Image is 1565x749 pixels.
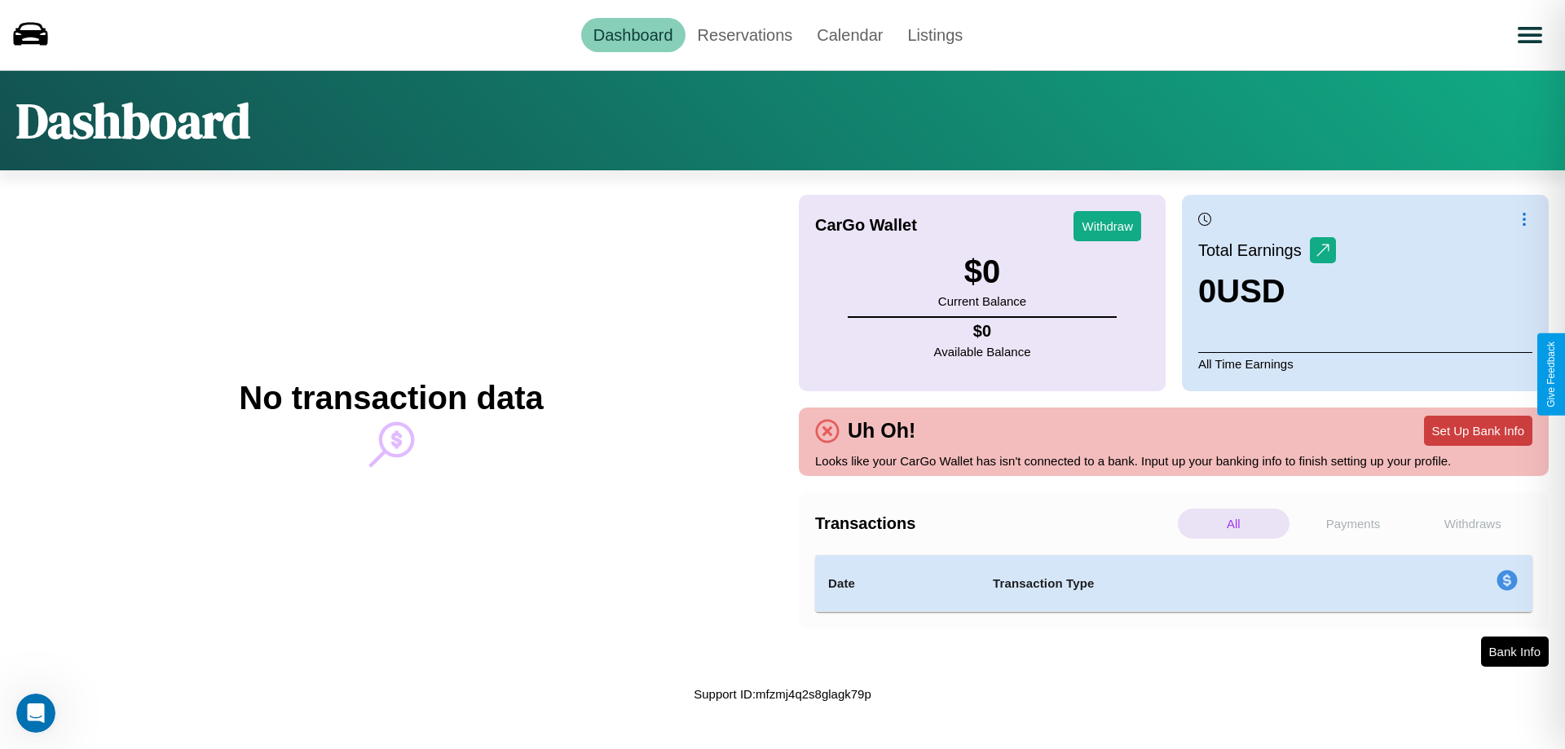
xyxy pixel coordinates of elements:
[1417,509,1528,539] p: Withdraws
[1073,211,1141,241] button: Withdraw
[16,87,250,154] h1: Dashboard
[1198,236,1310,265] p: Total Earnings
[815,450,1532,472] p: Looks like your CarGo Wallet has isn't connected to a bank. Input up your banking info to finish ...
[1545,341,1557,408] div: Give Feedback
[1198,273,1336,310] h3: 0 USD
[16,694,55,733] iframe: Intercom live chat
[934,341,1031,363] p: Available Balance
[934,322,1031,341] h4: $ 0
[1198,352,1532,375] p: All Time Earnings
[815,555,1532,612] table: simple table
[581,18,686,52] a: Dashboard
[805,18,895,52] a: Calendar
[239,380,543,416] h2: No transaction data
[815,216,917,235] h4: CarGo Wallet
[1298,509,1409,539] p: Payments
[840,419,924,443] h4: Uh Oh!
[694,683,871,705] p: Support ID: mfzmj4q2s8glagk79p
[1178,509,1289,539] p: All
[938,253,1026,290] h3: $ 0
[1507,12,1553,58] button: Open menu
[993,574,1363,593] h4: Transaction Type
[1481,637,1549,667] button: Bank Info
[1424,416,1532,446] button: Set Up Bank Info
[938,290,1026,312] p: Current Balance
[686,18,805,52] a: Reservations
[828,574,967,593] h4: Date
[895,18,975,52] a: Listings
[815,514,1174,533] h4: Transactions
